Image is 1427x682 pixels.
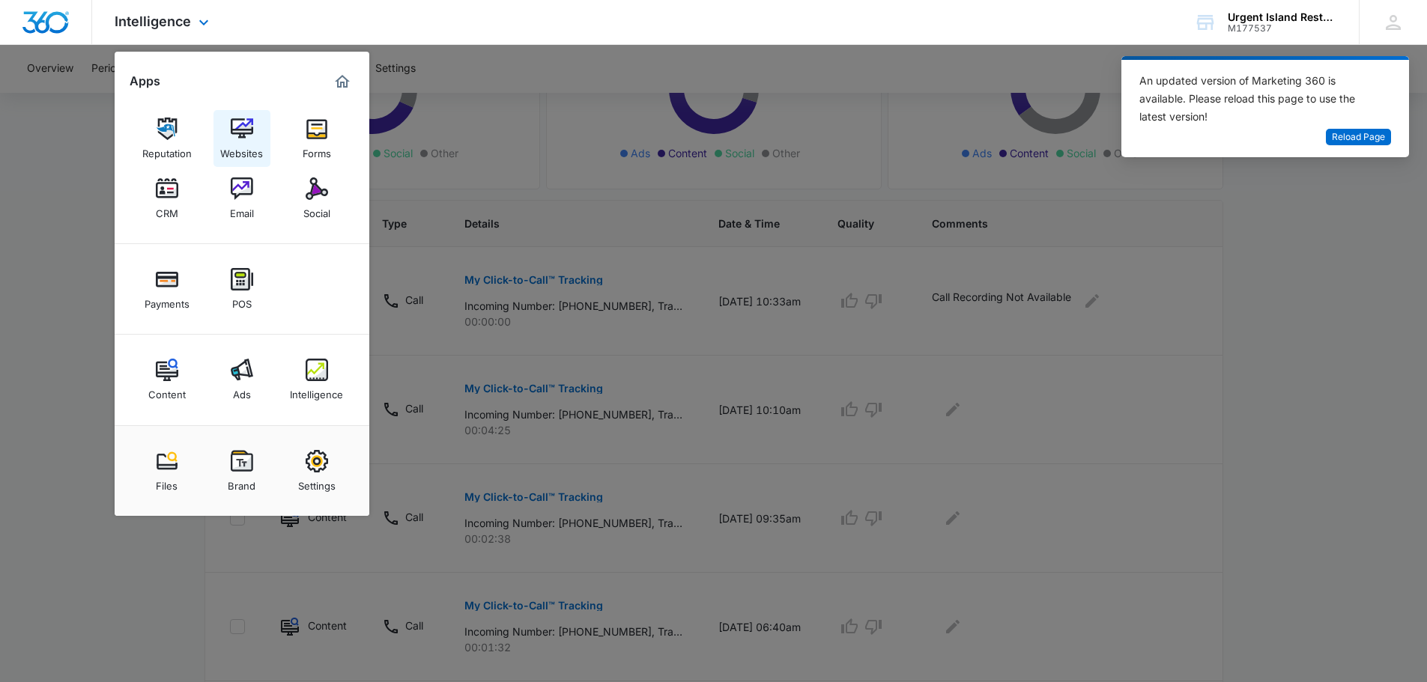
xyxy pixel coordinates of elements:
[220,140,263,159] div: Websites
[213,110,270,167] a: Websites
[233,381,251,401] div: Ads
[230,200,254,219] div: Email
[288,442,345,499] a: Settings
[1332,130,1385,144] span: Reload Page
[156,200,178,219] div: CRM
[303,200,330,219] div: Social
[213,170,270,227] a: Email
[1228,11,1337,23] div: account name
[156,472,178,492] div: Files
[1228,23,1337,34] div: account id
[213,351,270,408] a: Ads
[148,381,186,401] div: Content
[142,140,192,159] div: Reputation
[115,13,191,29] span: Intelligence
[232,290,252,310] div: POS
[145,290,190,310] div: Payments
[228,472,255,492] div: Brand
[139,351,196,408] a: Content
[139,442,196,499] a: Files
[139,261,196,317] a: Payments
[288,110,345,167] a: Forms
[1326,129,1391,146] button: Reload Page
[1139,72,1373,126] div: An updated version of Marketing 360 is available. Please reload this page to use the latest version!
[213,261,270,317] a: POS
[213,442,270,499] a: Brand
[298,472,336,492] div: Settings
[290,381,343,401] div: Intelligence
[139,110,196,167] a: Reputation
[130,74,160,88] h2: Apps
[139,170,196,227] a: CRM
[288,351,345,408] a: Intelligence
[303,140,331,159] div: Forms
[330,70,354,94] a: Marketing 360® Dashboard
[288,170,345,227] a: Social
